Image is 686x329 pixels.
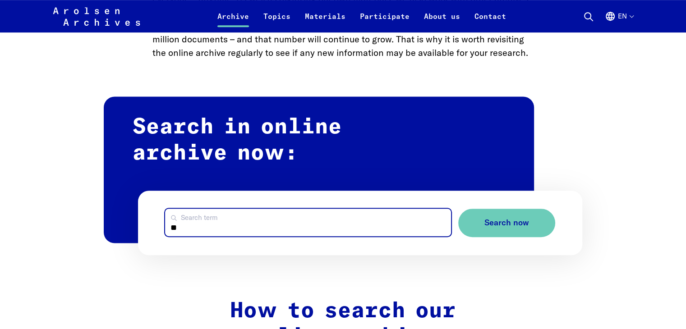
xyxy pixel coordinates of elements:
button: Search now [458,209,555,237]
a: About us [417,11,467,32]
span: Search now [484,218,529,228]
nav: Primary [210,5,513,27]
a: Materials [298,11,353,32]
a: Contact [467,11,513,32]
button: English, language selection [605,11,633,32]
a: Archive [210,11,256,32]
h2: Search in online archive now: [104,96,534,243]
a: Participate [353,11,417,32]
a: Topics [256,11,298,32]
